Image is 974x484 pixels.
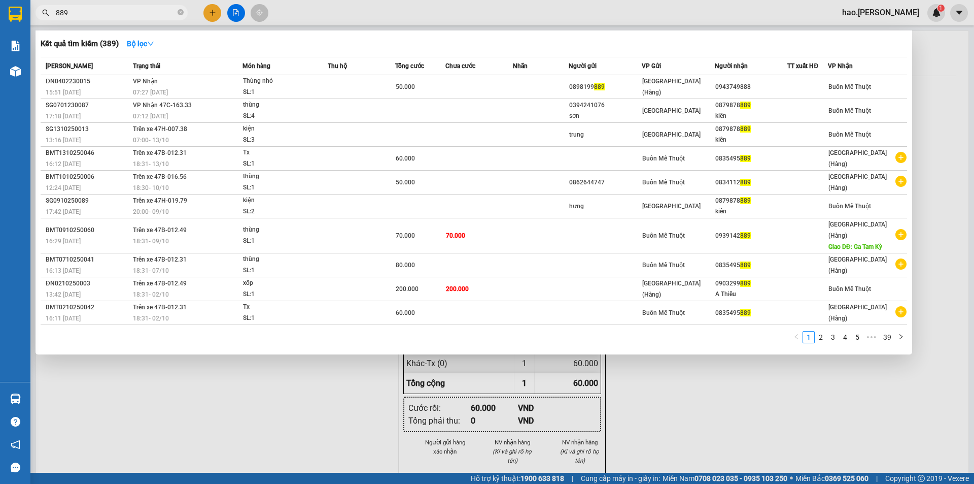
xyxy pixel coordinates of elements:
span: plus-circle [895,229,907,240]
span: plus-circle [895,152,907,163]
span: [GEOGRAPHIC_DATA] (Hàng) [828,256,887,274]
a: 1 [803,332,814,343]
span: 13:16 [DATE] [46,137,81,144]
span: 16:29 [DATE] [46,238,81,245]
span: Buôn Mê Thuột [828,131,871,138]
div: SG0701230087 [46,100,130,111]
div: Tx [243,302,319,313]
span: 07:12 [DATE] [133,113,168,120]
div: SL: 1 [243,289,319,300]
span: 889 [740,155,751,162]
span: Trạng thái [133,62,160,70]
span: 18:31 - 02/10 [133,315,169,322]
span: down [147,40,154,47]
div: ĐN0210250003 [46,278,130,289]
span: Trên xe 47B-012.31 [133,304,187,311]
span: 80.000 [396,262,415,269]
span: 18:31 - 09/10 [133,238,169,245]
span: VP Nhận [828,62,853,70]
span: 16:12 [DATE] [46,160,81,168]
span: 200.000 [446,285,469,293]
span: Trên xe 47H-019.79 [133,197,187,204]
img: warehouse-icon [10,66,21,77]
li: 5 [851,331,863,343]
span: Trên xe 47B-012.31 [133,256,187,263]
li: 39 [880,331,895,343]
a: 3 [827,332,839,343]
div: kiện [243,123,319,135]
span: question-circle [11,417,20,427]
div: SL: 1 [243,87,319,98]
span: plus-circle [895,176,907,187]
div: kiên [715,206,787,217]
div: hưng [569,201,641,212]
div: 0835495 [715,260,787,271]
span: plus-circle [895,306,907,317]
div: Tx [243,147,319,158]
div: kiên [715,135,787,145]
span: Người nhận [715,62,748,70]
img: logo.jpg [5,5,41,41]
div: kiện [243,195,319,206]
div: 0943749888 [715,82,787,92]
span: Buôn Mê Thuột [828,107,871,114]
span: [GEOGRAPHIC_DATA] (Hàng) [642,78,701,96]
div: trung [569,130,641,140]
span: VP Nhận 47C-163.33 [133,102,192,109]
div: 0879878 [715,100,787,111]
li: [GEOGRAPHIC_DATA] [5,5,147,60]
div: 0394241076 [569,100,641,111]
span: Trên xe 47B-012.49 [133,227,187,234]
span: 70.000 [396,232,415,239]
strong: Bộ lọc [127,40,154,48]
span: 20:00 - 09/10 [133,208,169,215]
li: 1 [803,331,815,343]
span: 17:18 [DATE] [46,113,81,120]
span: Buôn Mê Thuột [642,309,685,316]
button: right [895,331,907,343]
span: 889 [740,125,751,133]
span: Trên xe 47B-016.56 [133,173,187,180]
img: solution-icon [10,41,21,51]
div: SL: 4 [243,111,319,122]
span: VP Nhận [133,78,158,85]
li: 2 [815,331,827,343]
span: [PERSON_NAME] [46,62,93,70]
div: SL: 1 [243,182,319,193]
span: Nhãn [513,62,528,70]
h3: Kết quả tìm kiếm ( 389 ) [41,39,119,49]
span: TT xuất HĐ [787,62,818,70]
li: 3 [827,331,839,343]
span: left [793,334,799,340]
div: SL: 1 [243,265,319,276]
input: Tìm tên, số ĐT hoặc mã đơn [56,7,176,18]
span: Chưa cước [445,62,475,70]
span: search [42,9,49,16]
span: [GEOGRAPHIC_DATA] [642,107,701,114]
span: [GEOGRAPHIC_DATA] (Hàng) [828,149,887,168]
span: 889 [740,102,751,109]
span: 18:31 - 13/10 [133,160,169,168]
div: sơn [569,111,641,121]
div: kiên [715,111,787,121]
li: Next Page [895,331,907,343]
span: Buôn Mê Thuột [642,155,685,162]
img: logo-vxr [9,7,22,22]
span: 889 [740,262,751,269]
span: Món hàng [242,62,270,70]
span: Giao DĐ: Ga Tam Kỳ [828,243,882,250]
div: xốp [243,278,319,289]
span: 16:11 [DATE] [46,315,81,322]
span: 60.000 [396,309,415,316]
button: left [790,331,803,343]
div: 0879878 [715,124,787,135]
li: Next 5 Pages [863,331,880,343]
span: Buôn Mê Thuột [828,285,871,293]
div: BMT0710250041 [46,254,130,265]
div: ĐN0402230015 [46,76,130,87]
span: Buôn Mê Thuột [642,262,685,269]
li: 4 [839,331,851,343]
div: SL: 2 [243,206,319,217]
div: 0835495 [715,308,787,318]
span: 50.000 [396,179,415,186]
